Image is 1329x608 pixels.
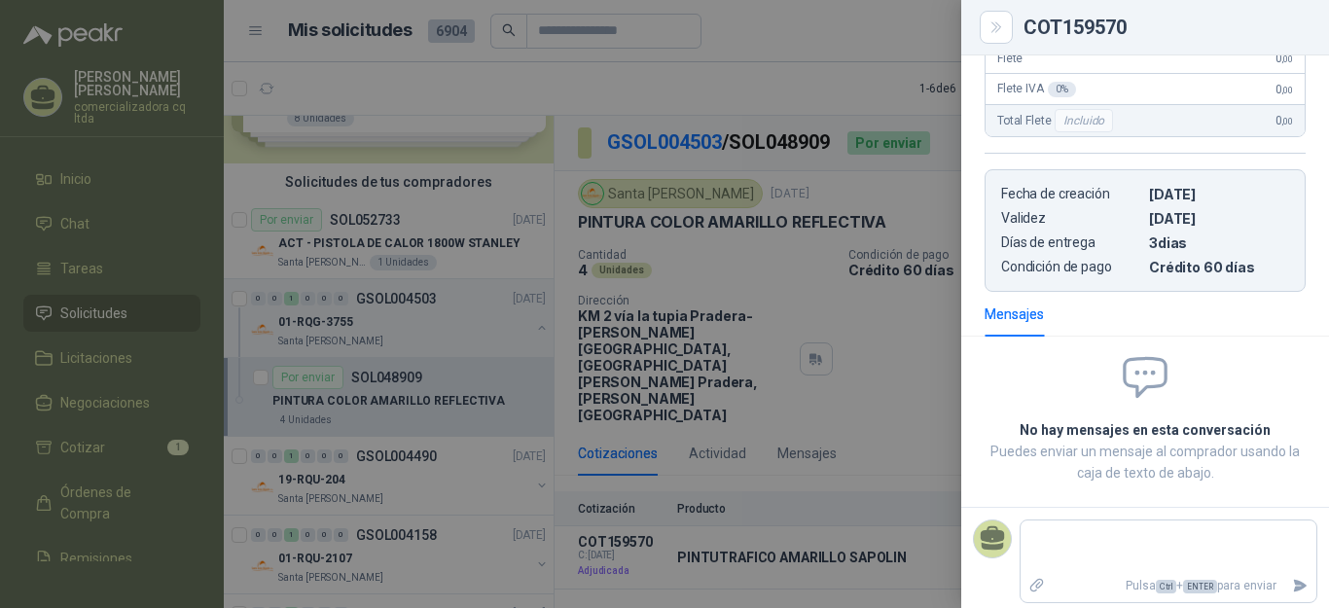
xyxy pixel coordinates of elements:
span: ,00 [1281,54,1293,64]
p: 3 dias [1149,234,1289,251]
p: Condición de pago [1001,259,1141,275]
span: Total Flete [997,109,1117,132]
h2: No hay mensajes en esta conversación [985,419,1306,441]
div: COT159570 [1024,18,1306,37]
div: 0 % [1048,82,1076,97]
p: Fecha de creación [1001,186,1141,202]
p: Crédito 60 días [1149,259,1289,275]
span: Ctrl [1156,580,1176,593]
span: 0 [1275,114,1293,127]
button: Close [985,16,1008,39]
span: ,00 [1281,85,1293,95]
span: 0 [1275,83,1293,96]
p: Validez [1001,210,1141,227]
span: ,00 [1281,116,1293,126]
p: [DATE] [1149,210,1289,227]
span: 0 [1275,52,1293,65]
button: Enviar [1284,569,1316,603]
p: Pulsa + para enviar [1054,569,1285,603]
p: Puedes enviar un mensaje al comprador usando la caja de texto de abajo. [985,441,1306,483]
div: Mensajes [985,304,1044,325]
p: [DATE] [1149,186,1289,202]
label: Adjuntar archivos [1021,569,1054,603]
span: Flete IVA [997,82,1076,97]
p: Días de entrega [1001,234,1141,251]
span: Flete [997,52,1023,65]
span: ENTER [1183,580,1217,593]
div: Incluido [1055,109,1113,132]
